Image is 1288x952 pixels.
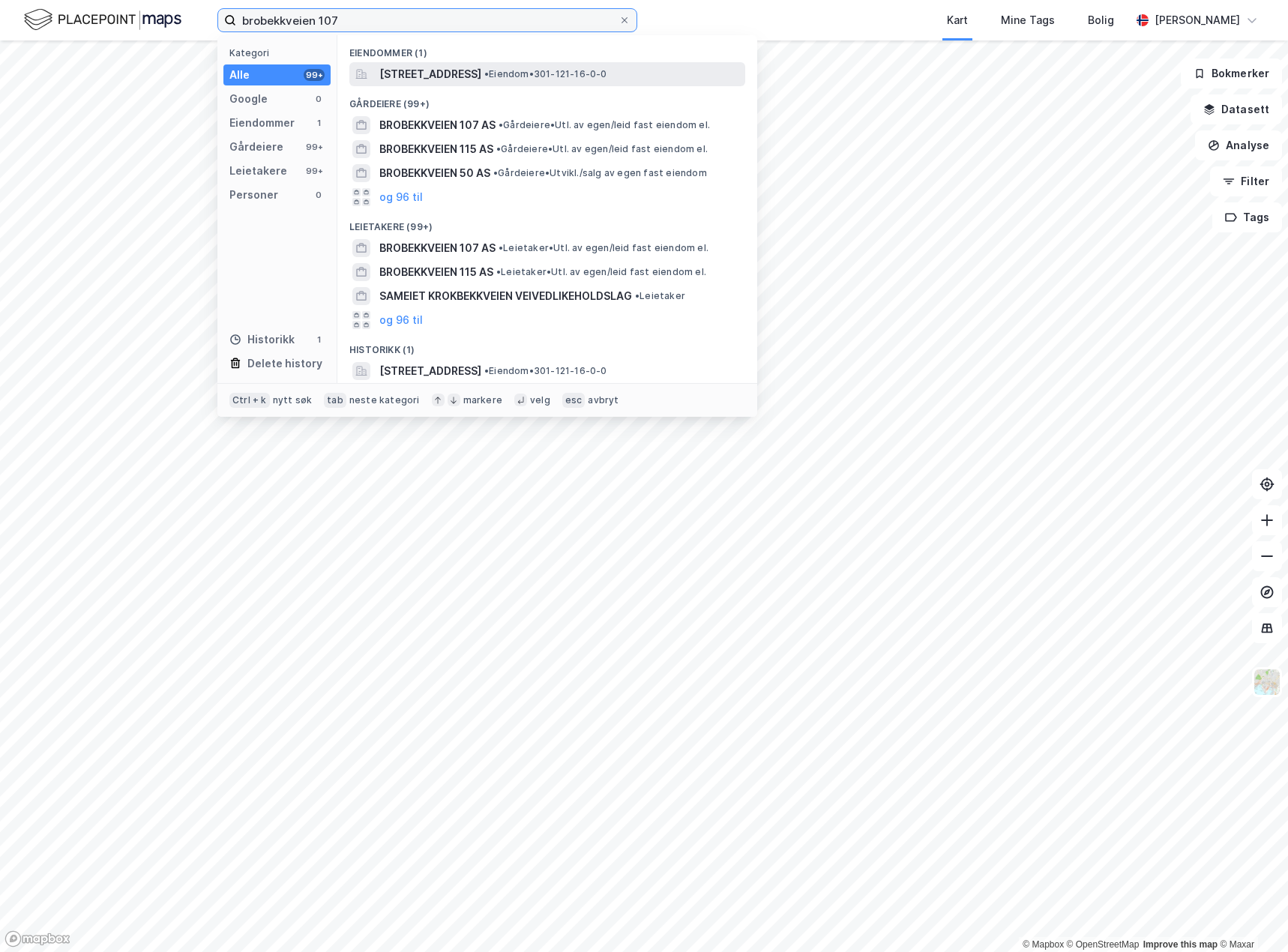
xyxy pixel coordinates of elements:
div: [PERSON_NAME] [1155,11,1240,29]
span: Eiendom • 301-121-16-0-0 [484,365,607,377]
button: Filter [1210,166,1282,196]
span: Gårdeiere • Utl. av egen/leid fast eiendom el. [496,143,708,155]
div: Historikk (1) [337,332,757,359]
span: Leietaker [635,290,685,302]
div: 99+ [304,141,325,153]
span: • [496,266,501,277]
div: Gårdeiere [229,138,283,156]
span: Eiendom • 301-121-16-0-0 [484,68,607,80]
div: Leietakere [229,162,287,180]
span: • [635,290,640,301]
span: Leietaker • Utl. av egen/leid fast eiendom el. [496,266,706,278]
span: • [496,143,501,154]
div: tab [324,393,346,408]
span: BROBEKKVEIEN 50 AS [379,164,490,182]
div: 99+ [304,69,325,81]
div: Kart [947,11,968,29]
div: Mine Tags [1001,11,1055,29]
button: Bokmerker [1181,58,1282,88]
a: Mapbox homepage [4,930,70,948]
div: 1 [313,117,325,129]
div: Bolig [1088,11,1114,29]
a: OpenStreetMap [1067,939,1140,950]
button: og 96 til [379,311,423,329]
div: Alle [229,66,250,84]
div: Kategori [229,47,331,58]
div: esc [562,393,586,408]
a: Mapbox [1023,939,1064,950]
div: Delete history [247,355,322,373]
span: • [499,119,503,130]
div: 0 [313,189,325,201]
div: Eiendommer (1) [337,35,757,62]
div: nytt søk [273,394,313,406]
span: Gårdeiere • Utvikl./salg av egen fast eiendom [493,167,707,179]
div: Kontrollprogram for chat [1213,880,1288,952]
div: 1 [313,334,325,346]
span: • [499,242,503,253]
span: BROBEKKVEIEN 115 AS [379,140,493,158]
span: • [484,68,489,79]
span: Leietaker • Utl. av egen/leid fast eiendom el. [499,242,708,254]
span: • [484,365,489,376]
a: Improve this map [1143,939,1218,950]
div: velg [530,394,550,406]
span: BROBEKKVEIEN 107 AS [379,239,496,257]
button: Analyse [1195,130,1282,160]
input: Søk på adresse, matrikkel, gårdeiere, leietakere eller personer [236,9,619,31]
span: BROBEKKVEIEN 115 AS [379,263,493,281]
img: logo.f888ab2527a4732fd821a326f86c7f29.svg [24,7,181,33]
div: Historikk [229,331,295,349]
button: Datasett [1191,94,1282,124]
button: og 96 til [379,188,423,206]
span: • [493,167,498,178]
div: Gårdeiere (99+) [337,86,757,113]
div: Eiendommer [229,114,295,132]
div: Google [229,90,268,108]
div: Personer [229,186,278,204]
div: 99+ [304,165,325,177]
div: Leietakere (99+) [337,209,757,236]
span: SAMEIET KROKBEKKVEIEN VEIVEDLIKEHOLDSLAG [379,287,632,305]
iframe: Chat Widget [1213,880,1288,952]
span: [STREET_ADDRESS] [379,65,481,83]
div: avbryt [588,394,619,406]
div: Ctrl + k [229,393,270,408]
img: Z [1253,668,1281,696]
span: Gårdeiere • Utl. av egen/leid fast eiendom el. [499,119,710,131]
span: [STREET_ADDRESS] [379,362,481,380]
button: Tags [1212,202,1282,232]
div: markere [463,394,502,406]
span: BROBEKKVEIEN 107 AS [379,116,496,134]
div: neste kategori [349,394,420,406]
div: 0 [313,93,325,105]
